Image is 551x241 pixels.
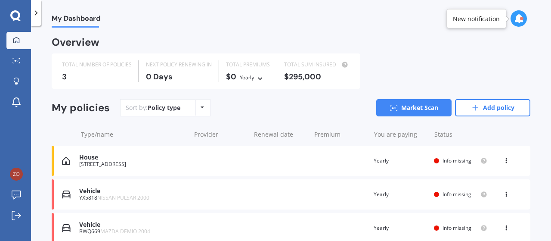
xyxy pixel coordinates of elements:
a: Market Scan [376,99,452,116]
div: Provider [194,130,247,139]
div: $295,000 [284,72,350,81]
div: NEXT POLICY RENEWING IN [146,60,212,69]
span: Info missing [443,224,471,232]
div: $0 [226,72,270,82]
div: Type/name [81,130,187,139]
div: Yearly [240,73,254,82]
div: [STREET_ADDRESS] [79,161,186,167]
div: Vehicle [79,188,186,195]
div: 0 Days [146,72,212,81]
div: Policy type [148,103,180,112]
span: Info missing [443,157,471,164]
div: Yearly [374,224,427,232]
div: You are paying [374,130,427,139]
div: Yearly [374,156,427,165]
div: My policies [52,102,110,114]
img: af1837463f06425548be9364617c8040 [10,168,23,181]
div: TOTAL PREMIUMS [226,60,270,69]
span: Info missing [443,191,471,198]
div: Renewal date [254,130,307,139]
a: Add policy [455,99,530,116]
div: Yearly [374,190,427,199]
div: Premium [314,130,367,139]
div: BWQ669 [79,228,186,235]
div: Status [434,130,487,139]
img: Vehicle [62,224,71,232]
img: Vehicle [62,190,71,199]
div: Vehicle [79,221,186,228]
img: House [62,156,70,165]
div: Overview [52,38,99,47]
span: My Dashboard [52,14,100,26]
div: TOTAL NUMBER OF POLICIES [62,60,132,69]
div: YX5818 [79,195,186,201]
div: New notification [453,14,500,23]
div: House [79,154,186,161]
span: MAZDA DEMIO 2004 [100,228,150,235]
div: 3 [62,72,132,81]
div: TOTAL SUM INSURED [284,60,350,69]
span: NISSAN PULSAR 2000 [97,194,149,201]
div: Sort by: [126,103,180,112]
